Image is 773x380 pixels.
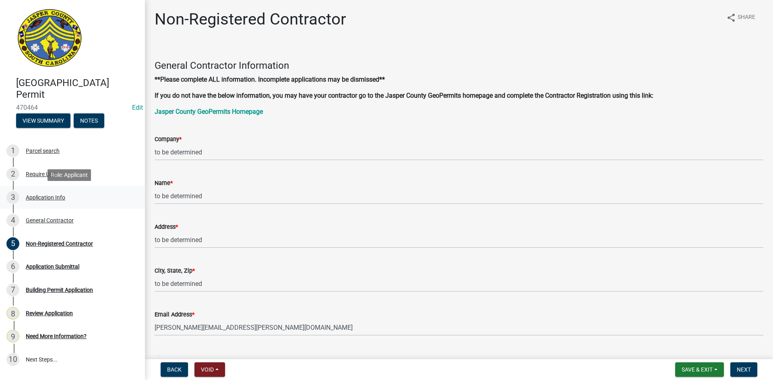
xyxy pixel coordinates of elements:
div: 10 [6,353,19,366]
span: Void [201,366,214,373]
a: Edit [132,104,143,111]
span: Save & Exit [682,366,713,373]
label: City, State, Zip [155,268,195,274]
div: Non-Registered Contractor [26,241,93,246]
div: 7 [6,283,19,296]
div: 2 [6,168,19,181]
div: General Contractor [26,218,74,223]
button: Save & Exit [675,362,724,377]
label: Email Address [155,312,194,318]
h1: Non-Registered Contractor [155,10,346,29]
img: Jasper County, South Carolina [16,8,83,69]
div: 3 [6,191,19,204]
wm-modal-confirm: Summary [16,118,70,124]
div: 9 [6,330,19,343]
button: Void [194,362,225,377]
button: Next [730,362,757,377]
div: Require User [26,171,57,177]
div: Review Application [26,310,73,316]
label: Company [155,137,182,142]
span: 470464 [16,104,129,111]
div: Application Submittal [26,264,79,269]
span: Next [737,366,751,373]
h4: General Contractor Information [155,60,763,72]
div: 4 [6,214,19,227]
span: Share [738,13,755,23]
div: Parcel search [26,148,60,154]
button: Back [161,362,188,377]
i: share [726,13,736,23]
wm-modal-confirm: Notes [74,118,104,124]
strong: **Please complete ALL information. Incomplete applications may be dismissed** [155,76,385,83]
div: 5 [6,237,19,250]
div: Need More Information? [26,333,87,339]
div: 1 [6,144,19,157]
div: Application Info [26,195,65,200]
strong: If you do not have the below information, you may have your contractor go to the Jasper County Ge... [155,92,653,99]
button: View Summary [16,113,70,128]
label: Phone [155,356,174,362]
button: shareShare [720,10,762,25]
label: Address [155,224,178,230]
wm-modal-confirm: Edit Application Number [132,104,143,111]
a: Jasper County GeoPermits Homepage [155,108,263,115]
div: Role: Applicant [48,169,91,181]
button: Notes [74,113,104,128]
h4: [GEOGRAPHIC_DATA] Permit [16,77,138,101]
div: Building Permit Application [26,287,93,293]
div: 6 [6,260,19,273]
label: Name [155,181,173,186]
span: Back [167,366,182,373]
div: 8 [6,307,19,320]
